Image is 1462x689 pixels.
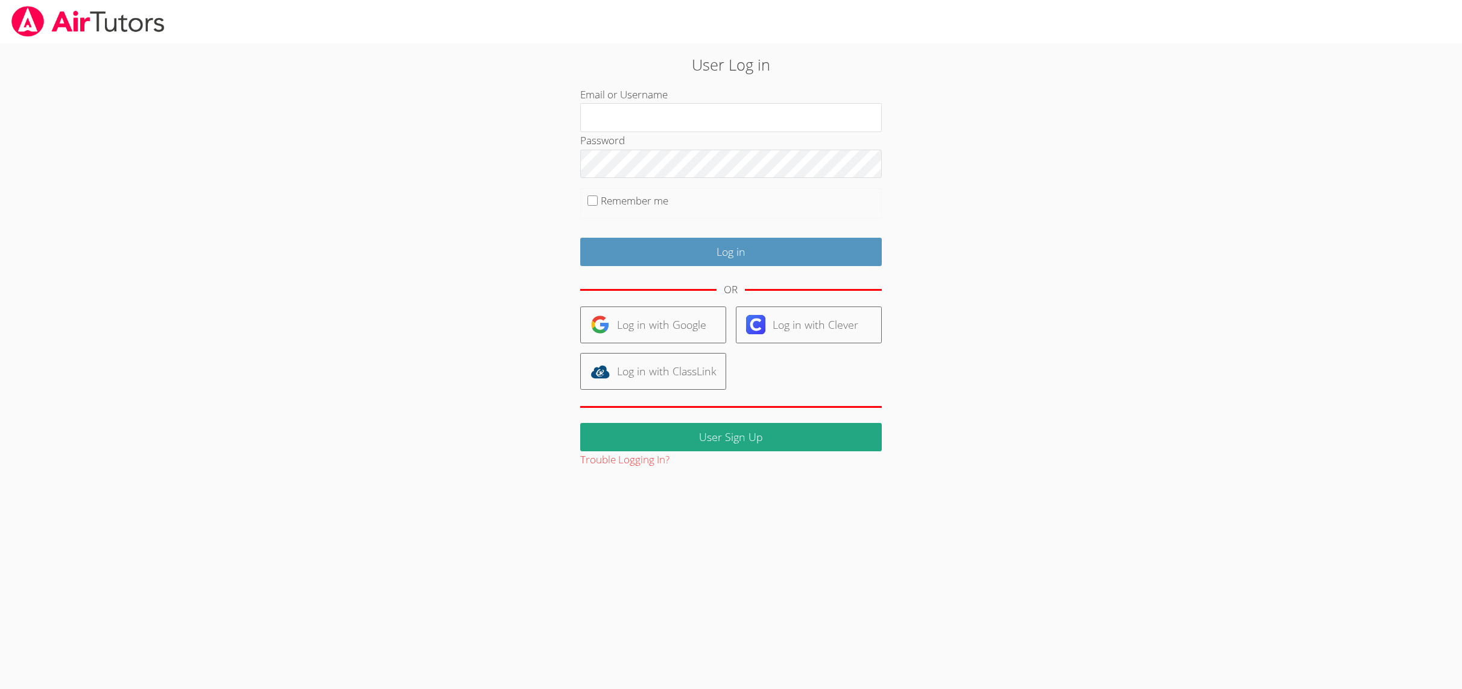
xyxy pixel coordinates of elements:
a: Log in with Google [580,306,726,343]
label: Password [580,133,625,147]
a: Log in with Clever [736,306,882,343]
img: airtutors_banner-c4298cdbf04f3fff15de1276eac7730deb9818008684d7c2e4769d2f7ddbe033.png [10,6,166,37]
img: clever-logo-6eab21bc6e7a338710f1a6ff85c0baf02591cd810cc4098c63d3a4b26e2feb20.svg [746,315,765,334]
img: classlink-logo-d6bb404cc1216ec64c9a2012d9dc4662098be43eaf13dc465df04b49fa7ab582.svg [590,362,610,381]
div: OR [724,281,738,299]
button: Trouble Logging In? [580,451,669,469]
h2: User Log in [337,53,1126,76]
label: Email or Username [580,87,668,101]
img: google-logo-50288ca7cdecda66e5e0955fdab243c47b7ad437acaf1139b6f446037453330a.svg [590,315,610,334]
a: Log in with ClassLink [580,353,726,390]
input: Log in [580,238,882,266]
a: User Sign Up [580,423,882,451]
label: Remember me [601,194,668,208]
